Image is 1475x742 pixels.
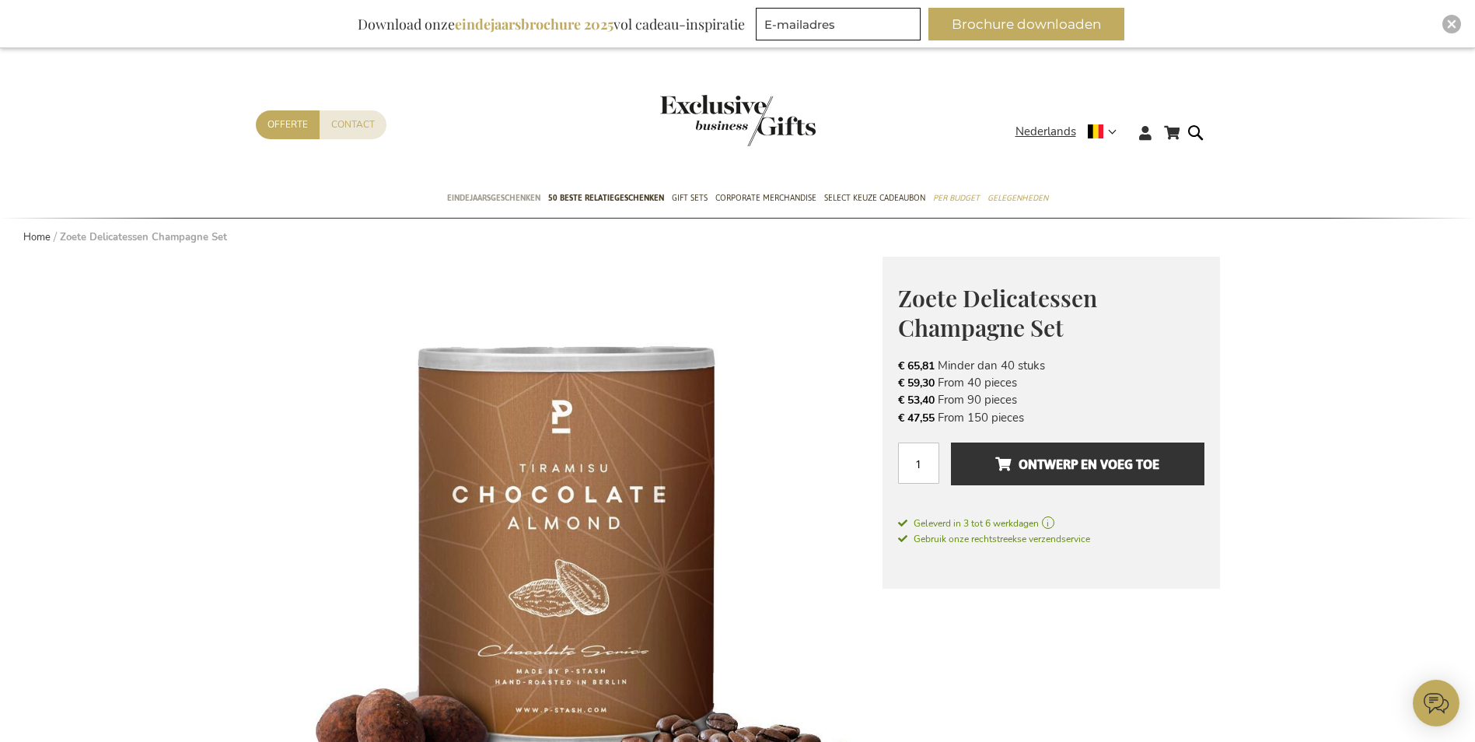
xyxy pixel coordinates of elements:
[898,393,935,408] span: € 53,40
[660,95,738,146] a: store logo
[933,190,980,206] span: Per Budget
[1015,123,1076,141] span: Nederlands
[715,190,816,206] span: Corporate Merchandise
[60,230,227,244] strong: Zoete Delicatessen Champagne Set
[672,190,708,206] span: Gift Sets
[898,516,1204,530] a: Geleverd in 3 tot 6 werkdagen
[1413,680,1459,726] iframe: belco-activator-frame
[995,452,1159,477] span: Ontwerp en voeg toe
[548,190,664,206] span: 50 beste relatiegeschenken
[1015,123,1127,141] div: Nederlands
[824,190,925,206] span: Select Keuze Cadeaubon
[351,8,752,40] div: Download onze vol cadeau-inspiratie
[898,530,1090,546] a: Gebruik onze rechtstreekse verzendservice
[987,190,1048,206] span: Gelegenheden
[447,190,540,206] span: Eindejaarsgeschenken
[256,110,320,139] a: Offerte
[756,8,925,45] form: marketing offers and promotions
[898,409,1204,426] li: From 150 pieces
[898,282,1097,344] span: Zoete Delicatessen Champagne Set
[951,443,1204,485] button: Ontwerp en voeg toe
[898,411,935,425] span: € 47,55
[898,443,939,484] input: Aantal
[23,230,51,244] a: Home
[898,374,1204,391] li: From 40 pieces
[898,359,935,373] span: € 65,81
[1442,15,1461,33] div: Close
[928,8,1124,40] button: Brochure downloaden
[660,95,816,146] img: Exclusive Business gifts logo
[898,533,1090,545] span: Gebruik onze rechtstreekse verzendservice
[898,391,1204,408] li: From 90 pieces
[320,110,386,139] a: Contact
[455,15,613,33] b: eindejaarsbrochure 2025
[898,357,1204,374] li: Minder dan 40 stuks
[898,376,935,390] span: € 59,30
[756,8,921,40] input: E-mailadres
[1447,19,1456,29] img: Close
